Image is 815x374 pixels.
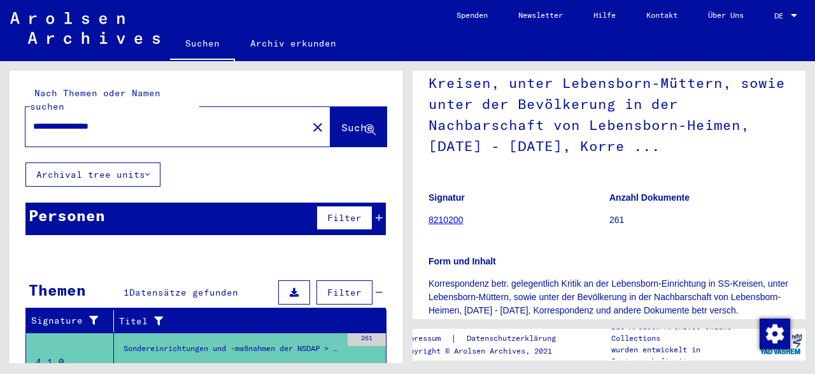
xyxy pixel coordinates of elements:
p: wurden entwickelt in Partnerschaft mit [611,344,756,367]
p: 261 [609,213,790,227]
a: 8210200 [429,215,464,225]
h1: Korrespondenz betr. gelegentlich Kritik an der Lebensborn-Einrichtung in SS-Kreisen, unter Lebens... [429,11,790,173]
div: Titel [119,311,374,331]
p: Copyright © Arolsen Archives, 2021 [400,345,571,357]
button: Suche [330,107,386,147]
span: Filter [327,287,362,298]
img: Zustimmung ändern [760,319,790,349]
button: Clear [305,114,330,140]
span: Datensätze gefunden [129,287,238,298]
span: DE [774,11,788,20]
a: Datenschutzerklärung [457,332,571,345]
img: yv_logo.png [757,328,805,360]
a: Archiv erkunden [235,28,351,59]
mat-label: Nach Themen oder Namen suchen [30,87,160,112]
p: Die Arolsen Archives Online-Collections [611,321,756,344]
button: Filter [316,280,372,305]
b: Signatur [429,192,465,203]
div: Themen [29,278,86,301]
a: Impressum [400,332,451,345]
div: Titel [119,315,361,328]
div: Signature [31,311,117,331]
mat-icon: close [310,120,325,135]
div: Sondereinrichtungen und -maßnahmen der NSDAP > Lebensborn e.V. > [MEDICAL_DATA] von Einrichtungen... [124,343,341,361]
button: Filter [316,206,372,230]
span: 1 [124,287,129,298]
b: Anzahl Dokumente [609,192,690,203]
b: Form und Inhalt [429,256,496,266]
div: | [400,332,571,345]
div: 261 [348,333,386,346]
span: Suche [341,121,373,134]
img: Arolsen_neg.svg [10,12,160,44]
button: Archival tree units [25,162,160,187]
div: Personen [29,204,105,227]
div: Zustimmung ändern [759,318,790,349]
a: Suchen [170,28,235,61]
span: Filter [327,212,362,224]
div: Signature [31,314,104,327]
